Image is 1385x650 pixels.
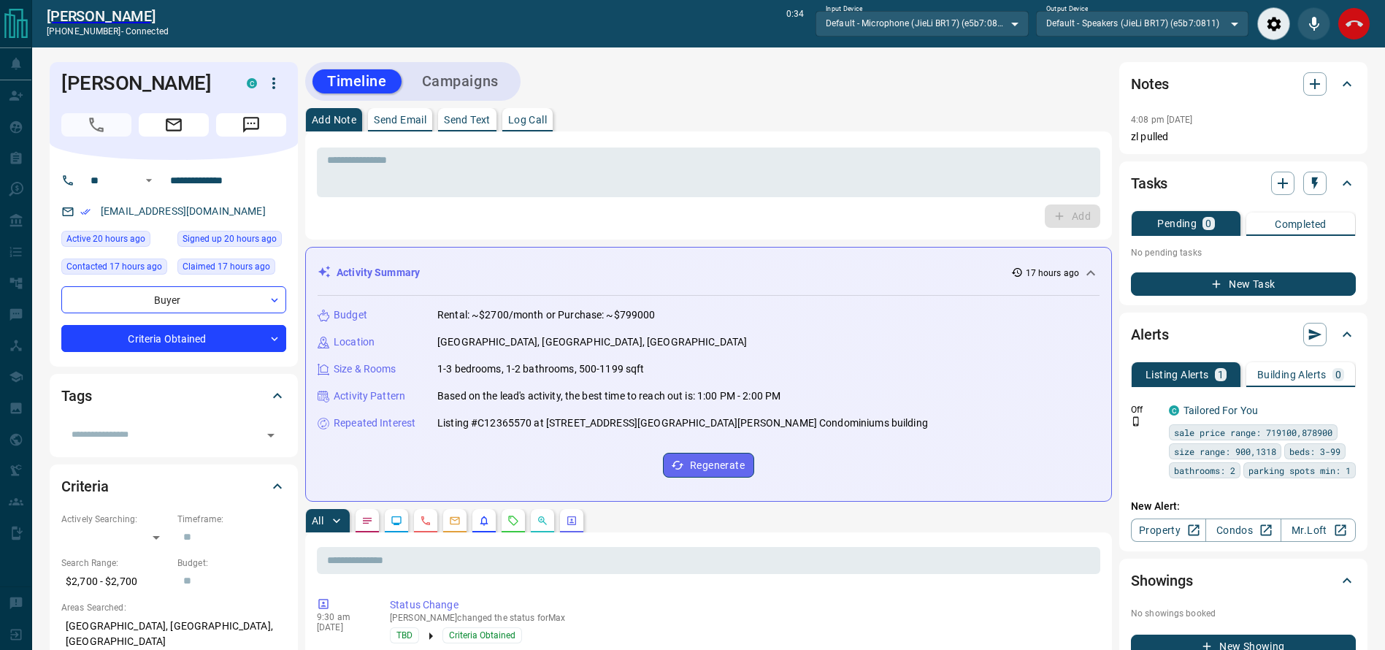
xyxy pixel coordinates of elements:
p: New Alert: [1131,499,1356,514]
p: 17 hours ago [1026,267,1079,280]
p: 4:08 pm [DATE] [1131,115,1193,125]
h2: Tags [61,384,91,408]
div: Sun Sep 14 2025 [177,231,286,251]
div: Default - Microphone (JieLi BR17) (e5b7:0811) [816,11,1028,36]
span: beds: 3-99 [1289,444,1340,459]
div: Sun Sep 14 2025 [61,231,170,251]
p: Location [334,334,375,350]
span: Criteria Obtained [449,628,515,643]
span: Call [61,113,131,137]
p: zl pulled [1131,129,1356,145]
svg: Notes [361,515,373,527]
p: 1 [1218,370,1224,380]
span: size range: 900,1318 [1174,444,1276,459]
p: Send Text [444,115,491,125]
button: Timeline [312,69,402,93]
p: 0 [1335,370,1341,380]
p: [DATE] [317,622,368,632]
span: TBD [396,628,413,643]
p: Repeated Interest [334,416,415,431]
span: Signed up 20 hours ago [183,232,277,246]
span: Email [139,113,209,137]
div: Criteria [61,469,286,504]
p: 1-3 bedrooms, 1-2 bathrooms, 500-1199 sqft [437,362,645,377]
span: Active 20 hours ago [66,232,145,246]
p: Building Alerts [1257,370,1327,380]
span: Message [216,113,286,137]
div: condos.ca [1169,405,1179,416]
p: Send Email [374,115,426,125]
h2: Criteria [61,475,109,498]
p: No showings booked [1131,607,1356,620]
svg: Calls [420,515,431,527]
div: Sun Sep 14 2025 [177,259,286,279]
button: Open [261,425,281,446]
button: New Task [1131,272,1356,296]
p: Completed [1275,219,1327,229]
p: Log Call [508,115,547,125]
span: parking spots min: 1 [1248,463,1351,478]
div: Tasks [1131,166,1356,201]
h2: Showings [1131,569,1193,592]
p: 0:34 [786,7,804,40]
p: Listing #C12365570 at [STREET_ADDRESS][GEOGRAPHIC_DATA][PERSON_NAME] Condominiums building [437,416,928,431]
button: Regenerate [663,453,754,478]
label: Output Device [1046,4,1088,14]
span: Claimed 17 hours ago [183,259,270,274]
svg: Opportunities [537,515,548,527]
p: [GEOGRAPHIC_DATA], [GEOGRAPHIC_DATA], [GEOGRAPHIC_DATA] [437,334,747,350]
p: Activity Pattern [334,389,405,404]
div: Sun Sep 14 2025 [61,259,170,279]
label: Input Device [826,4,863,14]
p: Actively Searching: [61,513,170,526]
div: Activity Summary17 hours ago [318,259,1100,286]
p: Status Change [390,597,1094,613]
p: 9:30 am [317,612,368,622]
svg: Lead Browsing Activity [391,515,402,527]
a: [PERSON_NAME] [47,7,169,25]
div: Audio Settings [1257,7,1290,40]
svg: Listing Alerts [478,515,490,527]
button: Open [140,172,158,189]
p: Search Range: [61,557,170,570]
p: [PERSON_NAME] changed the status for Max [390,613,1094,623]
span: bathrooms: 2 [1174,463,1235,478]
p: All [312,516,323,526]
a: Tailored For You [1183,405,1258,416]
a: Property [1131,519,1206,542]
p: Timeframe: [177,513,286,526]
div: End Call [1338,7,1370,40]
p: Areas Searched: [61,601,286,614]
p: [PHONE_NUMBER] - [47,25,169,38]
div: Criteria Obtained [61,325,286,352]
p: Off [1131,403,1160,416]
div: Tags [61,378,286,413]
p: Budget [334,307,367,323]
h1: [PERSON_NAME] [61,72,225,95]
p: Add Note [312,115,356,125]
h2: Alerts [1131,323,1169,346]
p: 0 [1205,218,1211,229]
span: connected [126,26,169,37]
p: Based on the lead's activity, the best time to reach out is: 1:00 PM - 2:00 PM [437,389,780,404]
p: Size & Rooms [334,362,396,377]
p: Activity Summary [337,265,420,280]
div: Alerts [1131,317,1356,352]
svg: Push Notification Only [1131,416,1141,427]
svg: Email Verified [80,207,91,217]
svg: Requests [507,515,519,527]
div: Showings [1131,563,1356,598]
div: Notes [1131,66,1356,102]
h2: Notes [1131,72,1169,96]
h2: Tasks [1131,172,1167,195]
div: condos.ca [247,78,257,88]
span: Contacted 17 hours ago [66,259,162,274]
p: No pending tasks [1131,242,1356,264]
p: Budget: [177,557,286,570]
p: $2,700 - $2,700 [61,570,170,594]
div: Default - Speakers (JieLi BR17) (e5b7:0811) [1036,11,1248,36]
div: Buyer [61,286,286,313]
div: Mute [1297,7,1330,40]
svg: Emails [449,515,461,527]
